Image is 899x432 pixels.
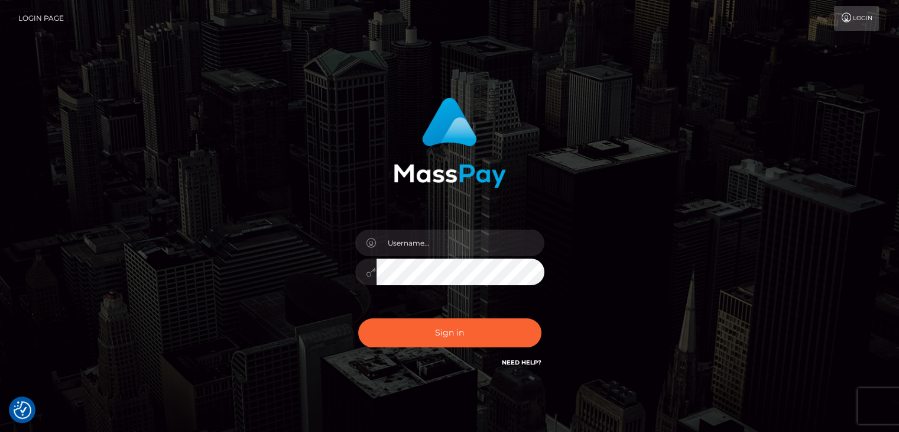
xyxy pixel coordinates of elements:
a: Need Help? [502,359,541,366]
img: Revisit consent button [14,401,31,419]
button: Consent Preferences [14,401,31,419]
input: Username... [377,230,544,256]
button: Sign in [358,318,541,347]
a: Login [834,6,879,31]
a: Login Page [18,6,64,31]
img: MassPay Login [394,98,506,188]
